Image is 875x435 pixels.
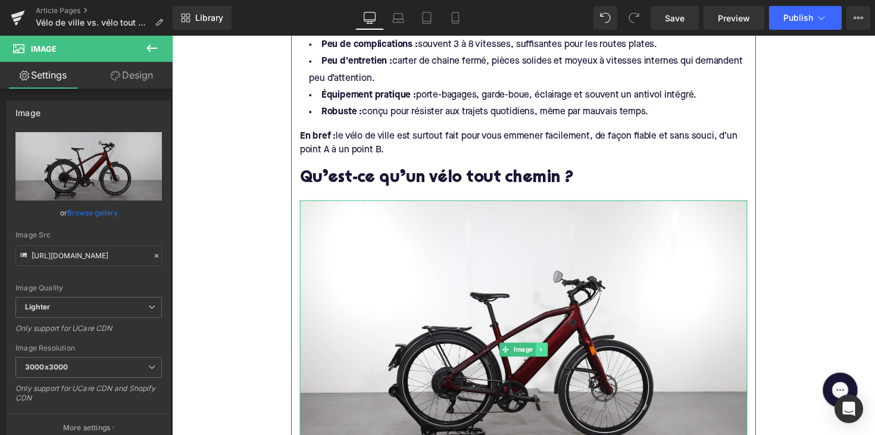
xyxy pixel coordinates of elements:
span: Image [31,44,57,54]
a: Expand / Collapse [373,314,385,328]
strong: En bref : [131,98,168,108]
div: Image Src [15,231,162,239]
strong: Équipement pratique : [153,56,250,65]
li: souvent 3 à 8 vitesses, suffisantes pour les routes plates. [131,1,589,18]
strong: Robuste : [153,73,195,83]
span: Vélo de ville vs. vélo tout chemin : quelles différences et lequel est fait pour vous ? [36,18,150,27]
a: Browse gallery [67,202,118,223]
p: More settings [63,423,111,433]
h2: Qu’est-ce qu’un vélo tout chemin ? [131,137,589,156]
span: Image [348,314,372,328]
button: Undo [593,6,617,30]
a: Mobile [441,6,470,30]
span: Preview [718,12,750,24]
a: Laptop [384,6,412,30]
a: Article Pages [36,6,173,15]
div: Image Resolution [15,344,162,352]
li: porte-bagages, garde-boue, éclairage et souvent un antivol intégré. [131,52,589,70]
div: Only support for UCare CDN [15,324,162,341]
strong: Peu de complications : [153,4,252,14]
span: Save [665,12,685,24]
b: Lighter [25,302,50,311]
div: or [15,206,162,219]
li: carter de chaîne fermé, pièces solides et moyeux à vitesses internes qui demandent peu d’attention. [131,18,589,52]
a: Design [89,62,175,89]
div: Image [15,101,40,118]
span: Publish [783,13,813,23]
div: Open Intercom Messenger [835,395,863,423]
button: Redo [622,6,646,30]
b: 3000x3000 [25,362,68,371]
button: Publish [769,6,842,30]
a: New Library [173,6,232,30]
a: Preview [704,6,764,30]
li: conçu pour résister aux trajets quotidiens, même par mauvais temps. [131,70,589,87]
strong: Peu d’entretien : [153,21,226,31]
input: Link [15,245,162,266]
div: Image Quality [15,284,162,292]
span: Library [195,12,223,23]
a: Desktop [355,6,384,30]
div: le vélo de ville est surtout fait pour vous emmener facilement, de façon fiable et sans souci, d’... [131,96,589,123]
a: Tablet [412,6,441,30]
button: More [846,6,870,30]
div: Only support for UCare CDN and Shopify CDN [15,384,162,411]
iframe: Gorgias live chat messenger [661,341,708,385]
